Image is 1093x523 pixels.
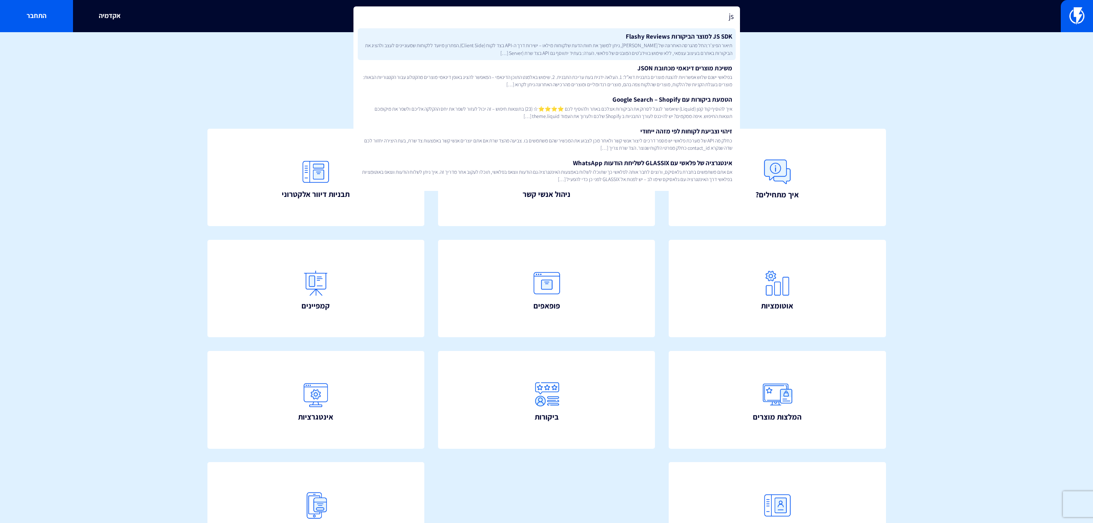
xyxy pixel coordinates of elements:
a: זיהוי וצביעת לקוחות לפי מזהה ייחודיכחלק מה API של מערכת פלאשי יש מספר דרכים ליצור אנשי קשר ולאחר ... [358,123,736,155]
span: ניהול אנשי קשר [523,189,570,200]
span: תבניות דיוור אלקטרוני [282,189,350,200]
a: אוטומציות [669,240,886,338]
a: אינטגרציה של פלאשי עם GLASSIX לשליחת הודעות WhatsAppאם אתם משתמשים בחברת גלאסיקס, ורוצים לחבר אות... [358,155,736,187]
a: איך מתחילים? [669,129,886,227]
a: אינטגרציות [207,351,425,449]
span: ביקורות [535,411,559,423]
a: פופאפים [438,240,655,338]
a: ביקורות [438,351,655,449]
a: המלצות מוצרים [669,351,886,449]
h1: איך אפשר לעזור? [13,45,1080,62]
span: אוטומציות [761,300,793,311]
span: איך להוסיף קוד קטן (Liquid) שיאפשר לגוגל לסרוק את הביקורות אצלכם באתר ולהוסיף לכם ⭐️⭐️⭐️⭐️☆ (23) ... [361,105,732,120]
a: תבניות דיוור אלקטרוני [207,129,425,227]
a: הטמעת ביקורות עם Google Search – Shopifyאיך להוסיף קוד קטן (Liquid) שיאפשר לגוגל לסרוק את הביקורו... [358,91,736,123]
span: המלצות מוצרים [753,411,801,423]
span: כחלק מה API של מערכת פלאשי יש מספר דרכים ליצור אנשי קשר ולאחר מכן לצבוע את המכשיר שהם משתמשים בו.... [361,137,732,151]
input: חיפוש מהיר... [353,6,740,26]
span: איך מתחילים? [755,189,799,200]
span: אינטגרציות [298,411,333,423]
span: בפלאשי ישנם שלוש אפשרויות להצגת מוצרים בתבנית דוא”ל: 1. העלאה ידנית בעת עריכת התבנית. 2. שימוש בא... [361,73,732,88]
span: אם אתם משתמשים בחברת גלאסיקס, ורוצים לחבר אותה לפלאשי כך שתוכלו לשלוח באמצעות האינטגרציה גם הודעו... [361,168,732,183]
a: משיכת מוצרים דינאמי מכתובת JSONבפלאשי ישנם שלוש אפשרויות להצגת מוצרים בתבנית דוא”ל: 1. העלאה ידני... [358,60,736,92]
a: קמפיינים [207,240,425,338]
span: פופאפים [533,300,560,311]
span: תיאור הפיצ’ר:החל מהגרסה האחרונה של [PERSON_NAME], ניתן למשוך את חוות הדעת שלקוחות מילאו – ישירות ... [361,42,732,56]
a: JS SDK למוצר הביקורות Flashy Reviewsתיאור הפיצ’ר:החל מהגרסה האחרונה של [PERSON_NAME], ניתן למשוך ... [358,28,736,60]
span: קמפיינים [301,300,330,311]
